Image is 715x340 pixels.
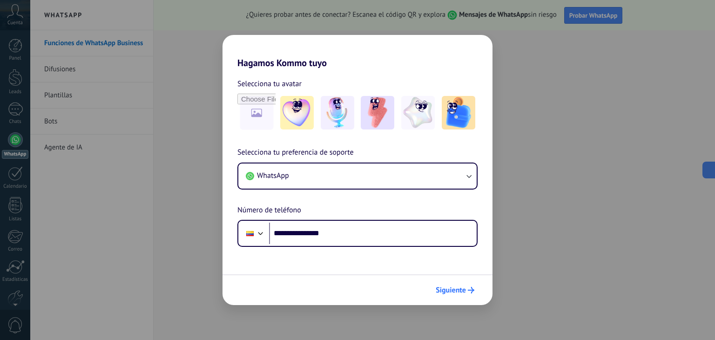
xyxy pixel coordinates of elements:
[321,96,354,129] img: -2.jpeg
[223,35,492,68] h2: Hagamos Kommo tuyo
[241,224,259,243] div: Colombia: + 57
[237,204,301,217] span: Número de teléfono
[238,163,477,189] button: WhatsApp
[257,171,289,180] span: WhatsApp
[401,96,435,129] img: -4.jpeg
[237,147,354,159] span: Selecciona tu preferencia de soporte
[436,287,466,293] span: Siguiente
[442,96,475,129] img: -5.jpeg
[280,96,314,129] img: -1.jpeg
[361,96,394,129] img: -3.jpeg
[432,282,479,298] button: Siguiente
[237,78,302,90] span: Selecciona tu avatar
